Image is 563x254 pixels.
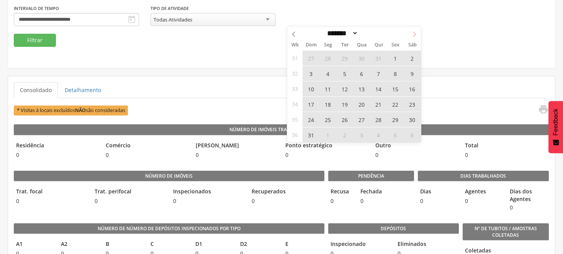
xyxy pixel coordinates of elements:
span: Agosto 5, 2025 [337,66,352,81]
span: 33 [292,81,298,96]
span: 0 [249,197,324,205]
span: 0 [283,151,369,159]
button: Feedback - Mostrar pesquisa [548,101,563,153]
legend: Outro [373,142,459,150]
span: Agosto 12, 2025 [337,81,352,96]
legend: Número de Imóveis Trabalhados por Tipo [14,124,549,135]
span: Setembro 5, 2025 [388,127,403,142]
a: Detalhamento [59,82,107,98]
span: Agosto 7, 2025 [371,66,386,81]
span: 32 [292,66,298,81]
span: Agosto 11, 2025 [320,81,335,96]
span: 34 [292,97,298,112]
span: Julho 30, 2025 [354,51,369,66]
legend: D1 [193,240,234,249]
span: Seg [319,43,336,48]
legend: Agentes [463,188,504,196]
legend: Número de Número de Depósitos Inspecionados por Tipo [14,223,324,234]
span: Agosto 19, 2025 [337,97,352,112]
a: Consolidado [14,82,58,98]
span: Agosto 23, 2025 [404,97,419,112]
legend: Recuperados [249,188,324,196]
span: Ter [336,43,353,48]
legend: Trat. perifocal [92,188,167,196]
legend: Total [463,142,548,150]
legend: Eliminados [395,240,459,249]
span: Agosto 28, 2025 [371,112,386,127]
legend: D2 [238,240,279,249]
span: 0 [418,197,459,205]
span: Julho 27, 2025 [303,51,318,66]
span: 0 [463,151,548,159]
legend: Dias Trabalhados [418,171,549,181]
legend: Fechada [358,188,384,196]
span: Agosto 8, 2025 [388,66,403,81]
span: Sex [387,43,404,48]
span: Sáb [404,43,421,48]
legend: Número de imóveis [14,171,324,181]
span: Feedback [552,109,559,135]
b: NÃO [75,107,86,114]
legend: Recusa [328,188,354,196]
span: * Visitas à locais excluídos são consideradas [14,106,128,115]
a:  [534,104,549,117]
span: Agosto 6, 2025 [354,66,369,81]
legend: [PERSON_NAME] [193,142,279,150]
i:  [127,15,136,24]
span: 31 [292,51,298,66]
span: Setembro 6, 2025 [404,127,419,142]
button: Filtrar [14,34,56,47]
span: Agosto 30, 2025 [404,112,419,127]
legend: Dias dos Agentes [507,188,548,203]
span: 0 [92,197,167,205]
span: Setembro 2, 2025 [337,127,352,142]
span: Agosto 10, 2025 [303,81,318,96]
span: Agosto 27, 2025 [354,112,369,127]
span: Agosto 26, 2025 [337,112,352,127]
span: Wk [287,40,303,50]
span: Agosto 9, 2025 [404,66,419,81]
i:  [538,104,549,115]
span: Agosto 1, 2025 [388,51,403,66]
span: 0 [507,204,548,211]
legend: Nº de Tubitos / Amostras coletadas [463,223,548,241]
span: Qui [370,43,387,48]
select: Month [325,29,358,37]
legend: Inspecionado [328,240,392,249]
span: Agosto 17, 2025 [303,97,318,112]
span: Agosto 24, 2025 [303,112,318,127]
legend: Trat. focal [14,188,88,196]
span: Agosto 3, 2025 [303,66,318,81]
span: Dom [303,43,319,48]
legend: C [148,240,189,249]
input: Year [358,29,383,37]
legend: Dias [418,188,459,196]
legend: B [103,240,144,249]
span: 0 [328,197,354,205]
legend: Comércio [103,142,189,150]
legend: E [283,240,324,249]
span: 0 [171,197,245,205]
legend: Inspecionados [171,188,245,196]
span: 0 [193,151,279,159]
legend: Residência [14,142,100,150]
span: Qua [353,43,370,48]
span: Agosto 29, 2025 [388,112,403,127]
span: Agosto 25, 2025 [320,112,335,127]
span: 0 [103,151,189,159]
label: Tipo de Atividade [151,5,189,12]
span: 0 [14,151,100,159]
span: 36 [292,127,298,142]
div: Todas Atividades [154,16,192,23]
span: Setembro 4, 2025 [371,127,386,142]
span: Agosto 13, 2025 [354,81,369,96]
span: Agosto 22, 2025 [388,97,403,112]
span: 0 [14,197,88,205]
label: Intervalo de Tempo [14,5,59,12]
span: Julho 31, 2025 [371,51,386,66]
span: 35 [292,112,298,127]
span: Setembro 3, 2025 [354,127,369,142]
span: 0 [463,197,504,205]
legend: Pendência [328,171,414,181]
span: Julho 28, 2025 [320,51,335,66]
